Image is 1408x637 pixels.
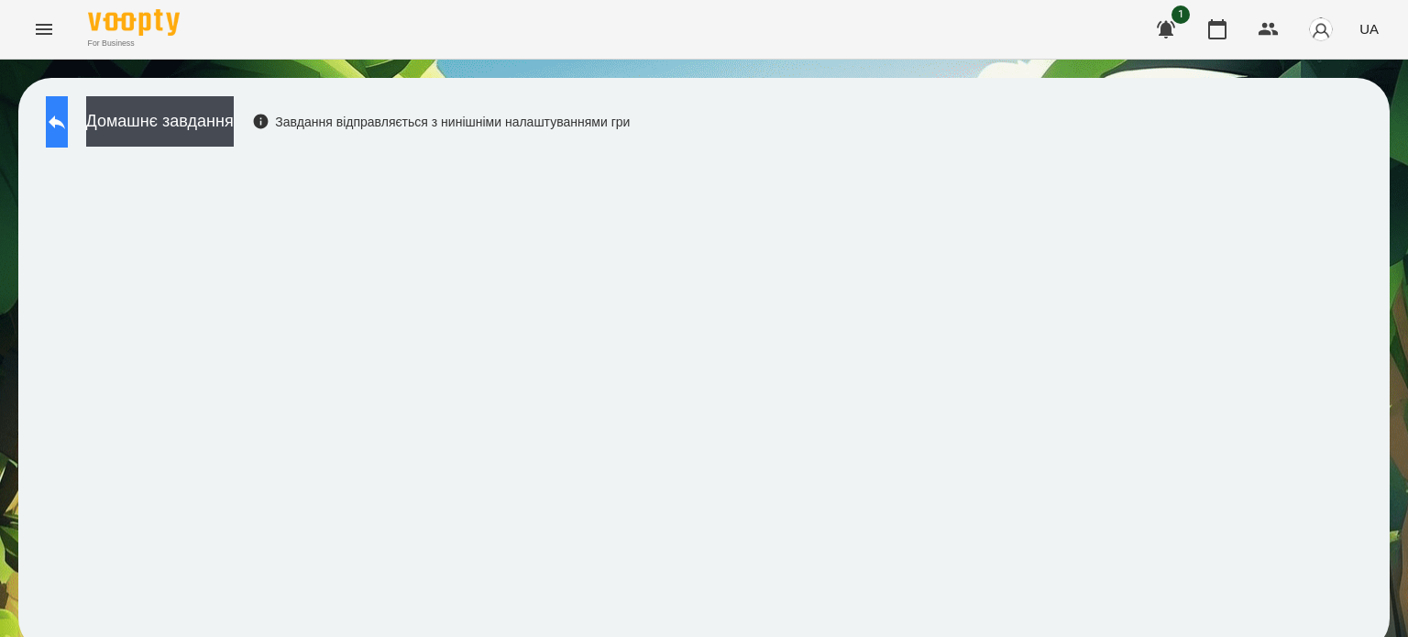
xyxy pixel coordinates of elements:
img: avatar_s.png [1308,16,1334,42]
span: UA [1359,19,1379,38]
button: Menu [22,7,66,51]
img: Voopty Logo [88,9,180,36]
span: 1 [1171,5,1190,24]
button: Домашнє завдання [86,96,234,147]
span: For Business [88,38,180,49]
div: Завдання відправляється з нинішніми налаштуваннями гри [252,113,631,131]
button: UA [1352,12,1386,46]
